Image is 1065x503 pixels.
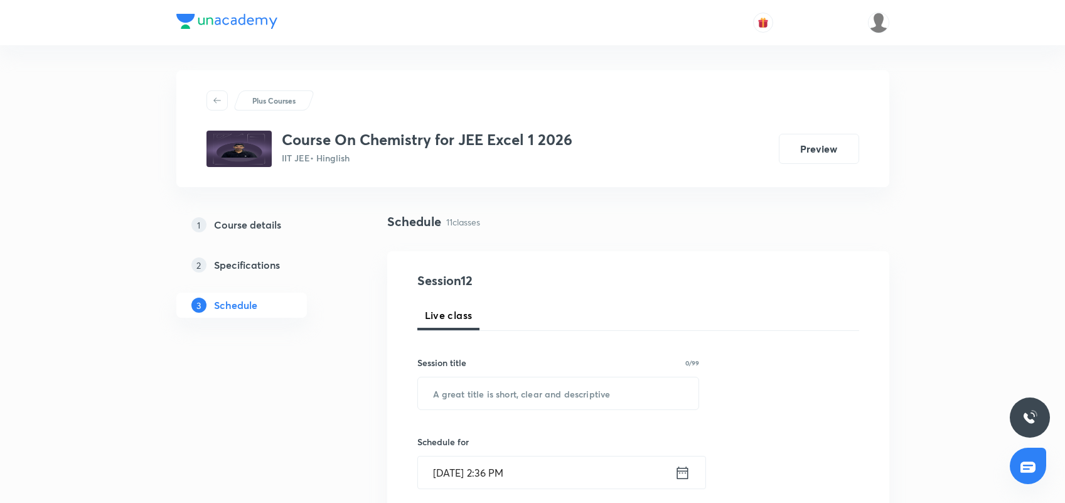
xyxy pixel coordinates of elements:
[685,360,699,366] p: 0/99
[868,12,889,33] img: Bhuwan Singh
[282,151,572,165] p: IIT JEE • Hinglish
[417,435,700,448] h6: Schedule for
[206,131,272,167] img: 793352dc85a54f6a89899fded03181e5.png
[252,95,296,106] p: Plus Courses
[1022,410,1037,425] img: ttu
[191,217,206,232] p: 1
[191,298,206,313] p: 3
[282,131,572,149] h3: Course On Chemistry for JEE Excel 1 2026
[779,134,859,164] button: Preview
[214,298,257,313] h5: Schedule
[214,217,281,232] h5: Course details
[214,257,280,273] h5: Specifications
[417,356,466,369] h6: Session title
[753,13,773,33] button: avatar
[387,212,441,231] h4: Schedule
[191,257,206,273] p: 2
[176,212,347,237] a: 1Course details
[425,308,473,323] span: Live class
[757,17,769,28] img: avatar
[176,14,277,29] img: Company Logo
[418,377,699,409] input: A great title is short, clear and descriptive
[176,14,277,32] a: Company Logo
[176,252,347,278] a: 2Specifications
[417,271,646,290] h4: Session 12
[446,215,480,229] p: 11 classes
